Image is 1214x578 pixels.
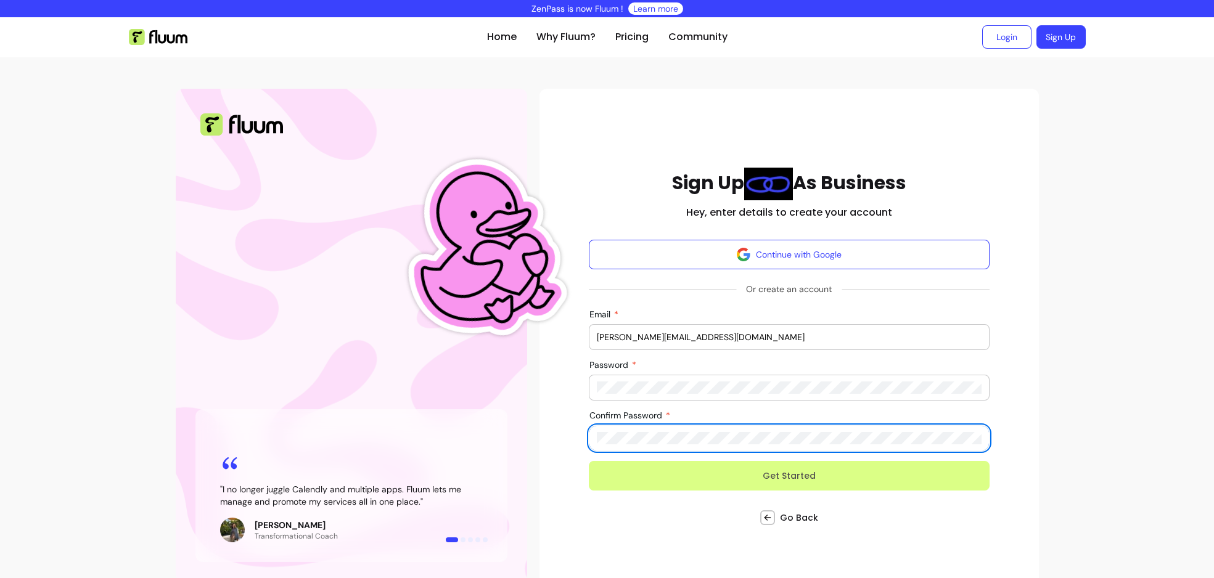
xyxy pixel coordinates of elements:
img: Fluum Logo [200,113,283,136]
a: Learn more [633,2,678,15]
h1: Sign Up As Business [672,168,906,200]
p: Transformational Coach [255,531,338,541]
a: Login [982,25,1031,49]
p: ZenPass is now Fluum ! [531,2,623,15]
a: Community [668,30,728,44]
span: Confirm Password [589,410,665,421]
img: Review avatar [220,518,245,542]
span: Password [589,359,631,370]
input: Email [597,331,982,343]
a: Sign Up [1036,25,1086,49]
button: Get Started [589,461,990,490]
input: Password [597,381,982,394]
blockquote: " I no longer juggle Calendly and multiple apps. Fluum lets me manage and promote my services all... [220,483,483,508]
button: Continue with Google [589,240,990,269]
span: Go Back [780,511,818,524]
a: Go Back [760,510,818,525]
span: Email [589,309,613,320]
img: avatar [736,247,751,262]
input: Confirm Password [597,432,982,444]
p: [PERSON_NAME] [255,519,338,531]
a: Pricing [615,30,649,44]
img: link Blue [744,168,793,200]
h2: Hey, enter details to create your account [686,205,892,220]
img: Fluum Logo [129,29,187,45]
span: Or create an account [736,278,842,300]
a: Home [487,30,517,44]
img: Fluum Duck sticker [380,112,582,385]
a: Why Fluum? [536,30,596,44]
